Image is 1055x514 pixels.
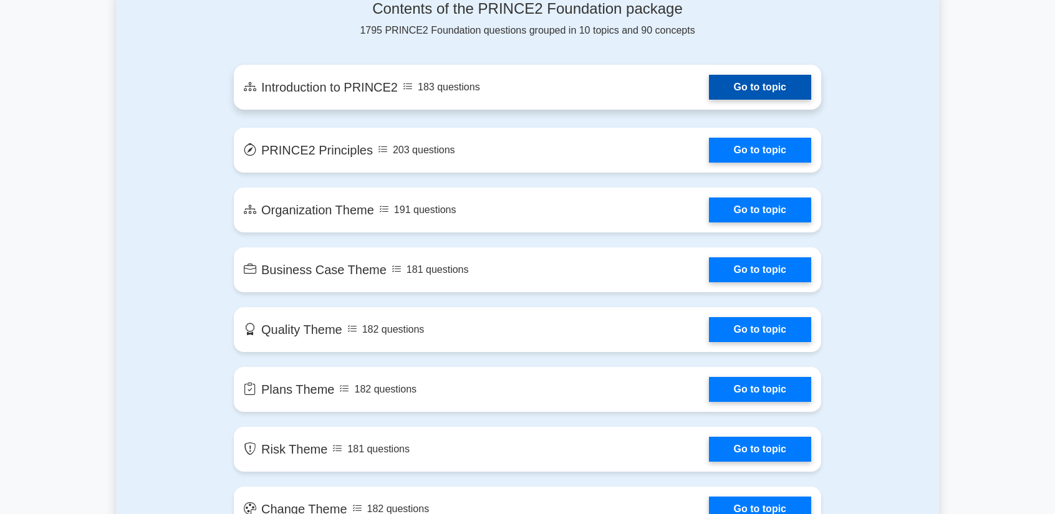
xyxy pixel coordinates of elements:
a: Go to topic [709,198,811,222]
a: Go to topic [709,257,811,282]
a: Go to topic [709,317,811,342]
a: Go to topic [709,377,811,402]
a: Go to topic [709,437,811,462]
a: Go to topic [709,138,811,163]
a: Go to topic [709,75,811,100]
